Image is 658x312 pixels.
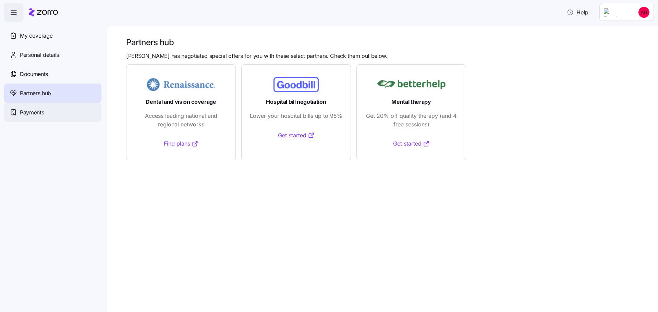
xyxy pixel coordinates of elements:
[638,7,649,18] img: 4c04322ab541ce4d57f99184d97b2089
[278,131,315,140] a: Get started
[20,70,48,78] span: Documents
[20,51,59,59] span: Personal details
[4,64,101,84] a: Documents
[146,98,216,106] span: Dental and vision coverage
[4,45,101,64] a: Personal details
[4,103,101,122] a: Payments
[20,108,44,117] span: Payments
[126,52,388,60] span: [PERSON_NAME] has negotiated special offers for you with these select partners. Check them out be...
[126,37,648,48] h1: Partners hub
[561,5,594,19] button: Help
[266,98,326,106] span: Hospital bill negotiation
[391,98,431,106] span: Mental therapy
[604,8,629,16] img: Employer logo
[365,112,458,129] span: Get 20% off quality therapy (and 4 free sessions)
[4,26,101,45] a: My coverage
[4,84,101,103] a: Partners hub
[567,8,588,16] span: Help
[20,89,51,98] span: Partners hub
[393,139,430,148] a: Get started
[20,32,52,40] span: My coverage
[250,112,342,120] span: Lower your hospital bills up to 95%
[135,112,227,129] span: Access leading national and regional networks
[164,139,198,148] a: Find plans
